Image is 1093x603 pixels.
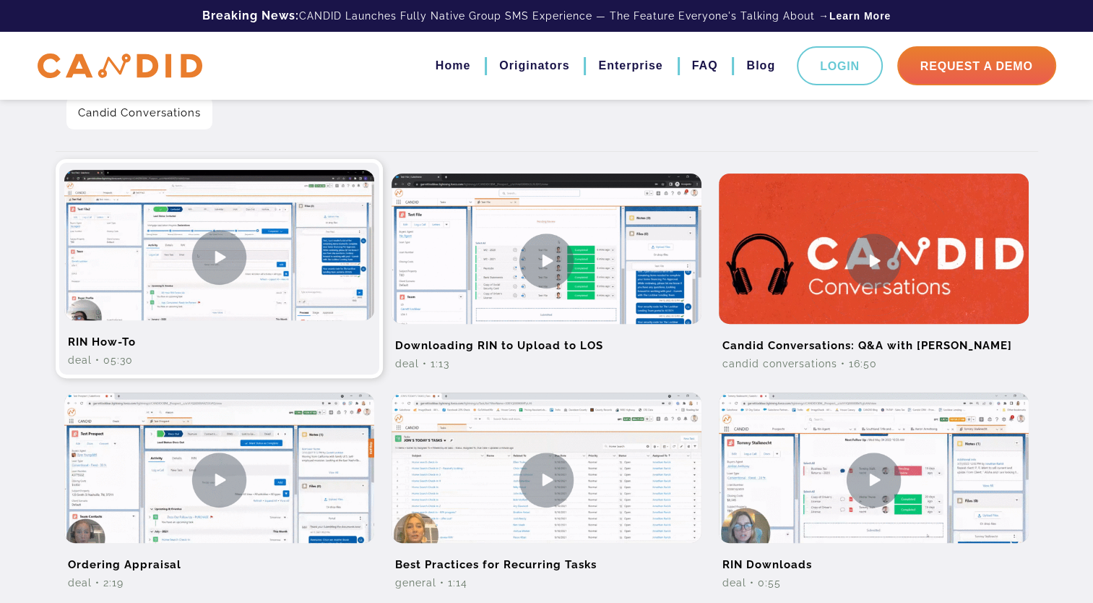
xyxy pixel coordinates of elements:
a: Blog [746,54,775,78]
a: FAQ [692,54,718,78]
a: Enterprise [598,54,662,78]
a: Candid Conversations [66,96,212,129]
div: Deal • 2:19 [64,576,374,590]
div: Deal • 05:30 [64,353,374,367]
h2: Downloading RIN to Upload to LOS [392,324,701,356]
a: Originators [499,54,569,78]
img: CANDID APP [38,54,202,79]
div: General • 1:14 [392,576,701,590]
img: RIN How-To Video [64,170,374,344]
img: Best Practices for Recurring Tasks Video [392,393,701,567]
h2: Candid Conversations: Q&A with [PERSON_NAME] [719,324,1029,356]
img: RIN Downloads Video [719,393,1029,567]
div: Candid Conversations • 16:50 [719,356,1029,371]
a: Login [797,46,883,85]
img: Candid Conversations: Q&A with Catherine Oakes Video [719,174,1029,348]
a: Request A Demo [897,46,1056,85]
h2: Best Practices for Recurring Tasks [392,543,701,576]
div: Deal • 0:55 [719,576,1029,590]
h2: Ordering Appraisal [64,543,374,576]
b: Breaking News: [202,9,299,22]
h2: RIN How-To [64,320,374,353]
div: Deal • 1:13 [392,356,701,371]
a: Learn More [829,9,891,23]
h2: RIN Downloads [719,543,1029,576]
a: Home [436,54,470,78]
img: Ordering Appraisal Video [64,393,374,567]
img: Downloading RIN to Upload to LOS Video [392,174,701,348]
